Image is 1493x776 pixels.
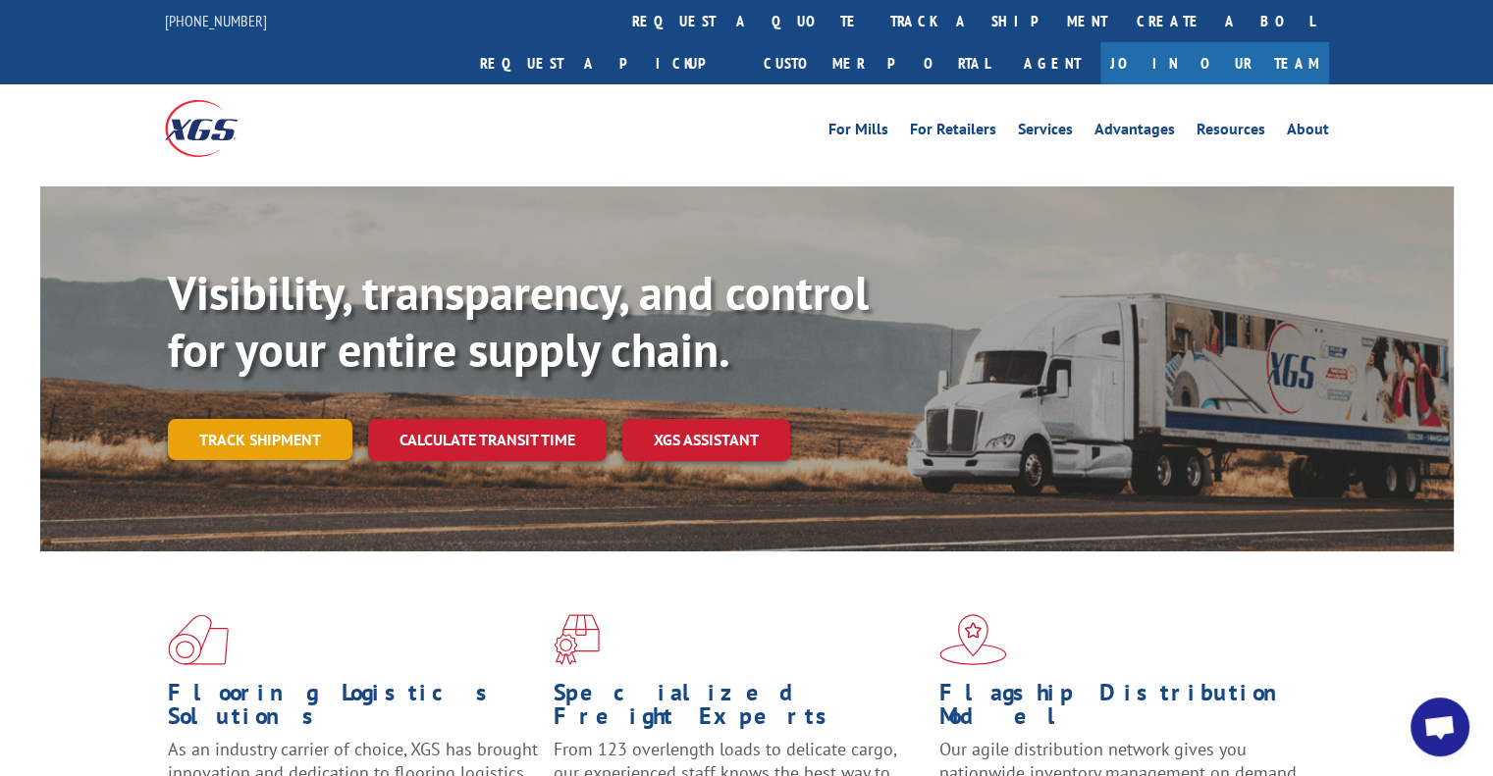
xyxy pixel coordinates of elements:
a: Customer Portal [749,42,1004,84]
a: For Retailers [910,122,996,143]
a: Agent [1004,42,1100,84]
a: XGS ASSISTANT [622,419,790,461]
a: About [1287,122,1329,143]
a: Track shipment [168,419,352,460]
img: xgs-icon-flagship-distribution-model-red [939,614,1007,665]
a: [PHONE_NUMBER] [165,11,267,30]
a: For Mills [828,122,888,143]
a: Resources [1197,122,1265,143]
b: Visibility, transparency, and control for your entire supply chain. [168,262,869,380]
a: Advantages [1094,122,1175,143]
img: xgs-icon-total-supply-chain-intelligence-red [168,614,229,665]
h1: Flooring Logistics Solutions [168,681,539,738]
a: Services [1018,122,1073,143]
h1: Flagship Distribution Model [939,681,1310,738]
a: Request a pickup [465,42,749,84]
h1: Specialized Freight Experts [554,681,925,738]
div: Open chat [1411,698,1469,756]
a: Join Our Team [1100,42,1329,84]
a: Calculate transit time [368,419,607,461]
img: xgs-icon-focused-on-flooring-red [554,614,600,665]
